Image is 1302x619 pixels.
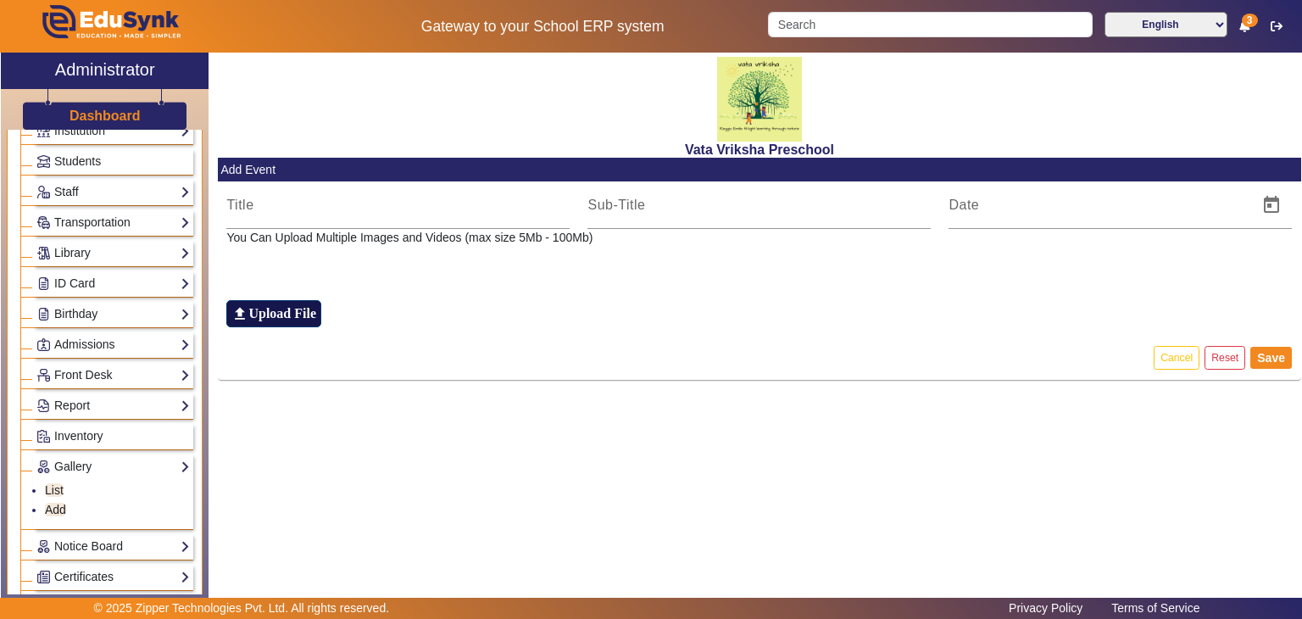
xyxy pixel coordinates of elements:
img: 817d6453-c4a2-41f8-ac39-e8a470f27eea [717,57,802,142]
input: Date [949,195,1248,215]
a: List [45,483,64,497]
h6: Upload File [248,305,316,321]
h5: Gateway to your School ERP system [335,18,750,36]
a: Inventory [36,427,190,446]
input: Title [226,195,570,215]
span: 3 [1242,14,1258,27]
input: Search [768,12,1092,37]
mat-card-header: Add Event [218,158,1301,181]
button: Reset [1205,346,1245,369]
a: Dashboard [69,107,142,125]
a: Add [45,503,66,516]
img: Inventory.png [37,430,50,443]
input: Sub-Title [587,195,931,215]
a: Privacy Policy [1000,597,1091,619]
button: Open calendar [1251,185,1292,226]
h3: Dashboard [70,108,141,124]
span: Students [54,154,101,168]
button: Save [1250,347,1292,369]
span: Inventory [54,429,103,443]
p: © 2025 Zipper Technologies Pvt. Ltd. All rights reserved. [94,599,390,617]
a: Terms of Service [1103,597,1208,619]
h2: Administrator [55,59,155,80]
h2: Vata Vriksha Preschool [218,142,1301,158]
a: Administrator [1,53,209,89]
img: Students.png [37,155,50,168]
button: Cancel [1154,346,1199,369]
p: You Can Upload Multiple Images and Videos (max size 5Mb - 100Mb) [226,229,1292,247]
a: Students [36,152,190,171]
mat-icon: file_upload [231,305,248,322]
